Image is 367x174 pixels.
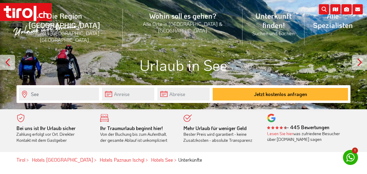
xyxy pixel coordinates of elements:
small: Suchen und buchen [250,30,298,36]
a: Hotels Paznaun Ischgl [100,157,144,163]
a: Tirol [17,157,25,163]
i: Kontakt [353,4,363,14]
a: Lesen Sie hier [267,131,293,136]
b: Ihr Traumurlaub beginnt hier! [100,125,163,131]
div: Zahlung erfolgt vor Ort. Direkter Kontakt mit dem Gastgeber [17,125,91,143]
small: Alle Orte in [GEOGRAPHIC_DATA] & [GEOGRAPHIC_DATA] [130,20,235,34]
h1: Urlaub in See [17,57,350,73]
span: 1 [352,148,358,154]
i: Fotogalerie [341,4,352,14]
a: Alle Spezialisten [304,5,361,36]
b: - 445 Bewertungen [267,124,329,130]
input: Wo soll's hingehen? [19,88,99,101]
a: 1 [343,150,358,165]
div: Von der Buchung bis zum Aufenthalt, der gesamte Ablauf ist unkompliziert [100,125,175,143]
li: Unterkünfte [176,157,202,163]
a: Wohin soll es gehen?Alle Orte in [GEOGRAPHIC_DATA] & [GEOGRAPHIC_DATA] [123,5,242,40]
a: Unterkunft finden!Suchen und buchen [242,5,305,43]
a: Die Region [GEOGRAPHIC_DATA]Nordtirol - [GEOGRAPHIC_DATA] - [GEOGRAPHIC_DATA] [6,5,123,50]
div: Bester Preis wird garantiert - keine Zusatzkosten - absolute Transparenz [183,125,258,143]
button: Jetzt kostenlos anfragen [213,88,348,101]
a: Hotels See [151,157,173,163]
input: Anreise [102,88,154,101]
i: Karte öffnen [330,4,341,14]
small: Nordtirol - [GEOGRAPHIC_DATA] - [GEOGRAPHIC_DATA] [13,30,116,43]
b: Bei uns ist Ihr Urlaub sicher [17,125,76,131]
a: Hotels [GEOGRAPHIC_DATA] [32,157,93,163]
input: Abreise [157,88,210,101]
div: was zufriedene Besucher über [DOMAIN_NAME] sagen [267,131,342,142]
b: Mehr Urlaub für weniger Geld [183,125,247,131]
